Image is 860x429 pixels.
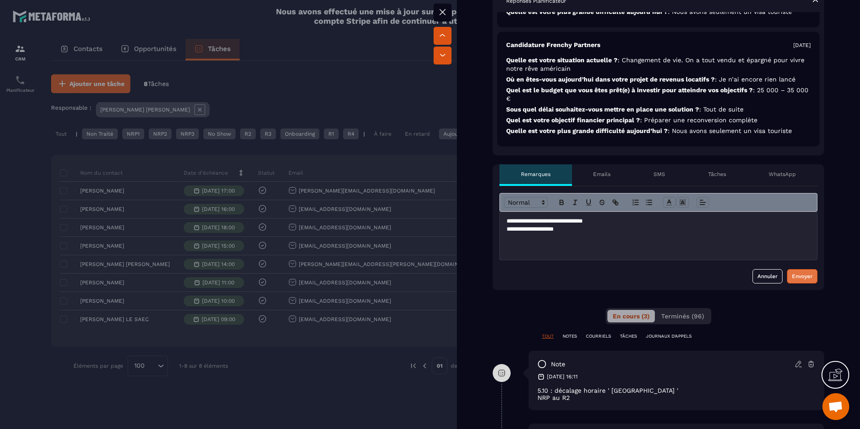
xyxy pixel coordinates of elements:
span: : Préparer une reconversion complète [640,116,757,124]
p: WhatsApp [769,171,796,178]
span: Terminés (96) [661,313,704,320]
span: : Nous avons seulement un visa touriste [668,127,792,134]
button: Envoyer [787,269,817,283]
span: : Je n’ai encore rien lancé [715,76,795,83]
button: En cours (3) [607,310,655,322]
p: Emails [593,171,611,178]
p: COURRIELS [586,333,611,339]
p: Remarques [521,171,550,178]
p: Tâches [708,171,726,178]
p: TOUT [542,333,554,339]
p: 5.10 : décalage horaire ' [GEOGRAPHIC_DATA] ' [537,387,815,394]
p: Quel est votre objectif financier principal ? [506,116,811,124]
p: [DATE] [793,42,811,49]
p: NOTES [563,333,577,339]
p: Quelle est votre plus grande difficulté aujourd’hui ? [506,127,811,135]
p: note [551,360,565,369]
p: JOURNAUX D'APPELS [646,333,692,339]
p: TÂCHES [620,333,637,339]
p: NRP au R2 [537,394,815,401]
p: Quel est le budget que vous êtes prêt(e) à investir pour atteindre vos objectifs ? [506,86,811,103]
button: Terminés (96) [656,310,709,322]
div: Ouvrir le chat [822,393,849,420]
p: SMS [654,171,665,178]
p: Où en êtes-vous aujourd’hui dans votre projet de revenus locatifs ? [506,75,811,84]
span: En cours (3) [613,313,649,320]
p: Quelle est votre plus grande difficulté aujourd’hui ? [506,8,811,16]
p: Quelle est votre situation actuelle ? [506,56,811,73]
p: Candidature Frenchy Partners [506,41,600,49]
span: : Changement de vie. On a tout vendu et épargné pour vivre notre rêve américain [506,56,804,72]
span: : Tout de suite [699,106,744,113]
p: Sous quel délai souhaitez-vous mettre en place une solution ? [506,105,811,114]
div: Envoyer [792,272,813,281]
button: Annuler [752,269,783,283]
p: [DATE] 16:11 [547,373,578,380]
